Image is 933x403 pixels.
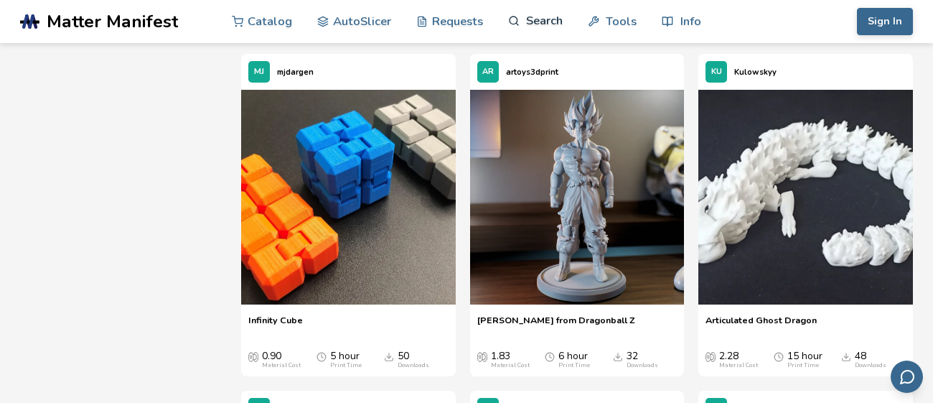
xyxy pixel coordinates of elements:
[627,351,658,369] div: 32
[482,68,494,77] span: AR
[277,65,314,80] p: mjdargen
[855,351,886,369] div: 48
[857,8,913,35] button: Sign In
[330,351,362,369] div: 5 hour
[891,361,923,393] button: Send feedback via email
[627,362,658,369] div: Downloads
[477,351,487,362] span: Average Cost
[262,362,301,369] div: Material Cost
[734,65,777,80] p: Kulowskyy
[506,65,558,80] p: artoys3dprint
[787,362,819,369] div: Print Time
[384,351,394,362] span: Downloads
[558,351,590,369] div: 6 hour
[787,351,822,369] div: 15 hour
[545,351,555,362] span: Average Print Time
[613,351,623,362] span: Downloads
[719,351,758,369] div: 2.28
[705,351,716,362] span: Average Cost
[774,351,784,362] span: Average Print Time
[841,351,851,362] span: Downloads
[398,351,429,369] div: 50
[317,351,327,362] span: Average Print Time
[248,315,303,336] a: Infinity Cube
[855,362,886,369] div: Downloads
[558,362,590,369] div: Print Time
[477,315,635,336] a: [PERSON_NAME] from Dragonball Z
[705,315,817,336] a: Articulated Ghost Dragon
[491,362,530,369] div: Material Cost
[398,362,429,369] div: Downloads
[248,351,258,362] span: Average Cost
[47,11,178,32] span: Matter Manifest
[491,351,530,369] div: 1.83
[711,68,722,77] span: KU
[262,351,301,369] div: 0.90
[254,68,264,77] span: MJ
[719,362,758,369] div: Material Cost
[330,362,362,369] div: Print Time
